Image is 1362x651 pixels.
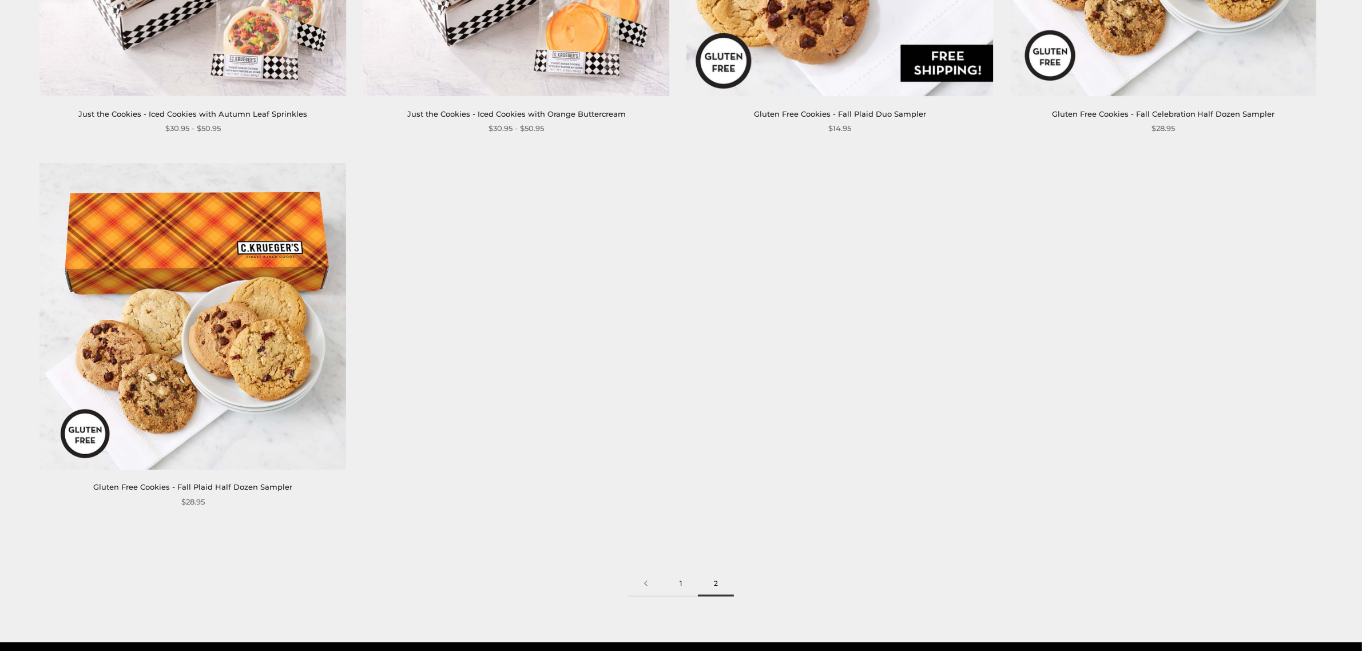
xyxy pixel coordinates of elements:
[628,571,664,597] a: Previous page
[1151,122,1175,134] span: $28.95
[664,571,698,597] a: 1
[165,122,221,134] span: $30.95 - $50.95
[828,122,851,134] span: $14.95
[78,109,307,118] a: Just the Cookies - Iced Cookies with Autumn Leaf Sprinkles
[40,164,346,470] img: Gluten Free Cookies - Fall Plaid Half Dozen Sampler
[1052,109,1275,118] a: Gluten Free Cookies - Fall Celebration Half Dozen Sampler
[698,571,734,597] span: 2
[93,482,292,491] a: Gluten Free Cookies - Fall Plaid Half Dozen Sampler
[489,122,544,134] span: $30.95 - $50.95
[754,109,926,118] a: Gluten Free Cookies - Fall Plaid Duo Sampler
[407,109,626,118] a: Just the Cookies - Iced Cookies with Orange Buttercream
[181,496,205,508] span: $28.95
